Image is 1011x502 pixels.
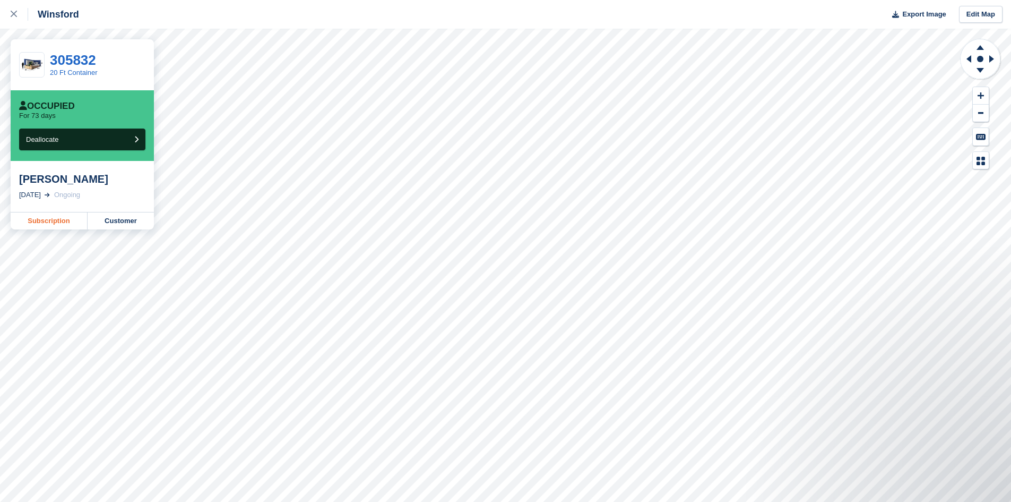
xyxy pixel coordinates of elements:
button: Deallocate [19,129,145,150]
span: Export Image [902,9,946,20]
button: Keyboard Shortcuts [973,128,989,146]
button: Map Legend [973,152,989,169]
button: Zoom In [973,87,989,105]
div: [PERSON_NAME] [19,173,145,185]
img: arrow-right-light-icn-cde0832a797a2874e46488d9cf13f60e5c3a73dbe684e267c42b8395dfbc2abf.svg [45,193,50,197]
img: 20-ft-container%20(7).jpg [20,56,44,74]
div: Occupied [19,101,75,112]
a: Subscription [11,212,88,229]
div: Winsford [28,8,79,21]
a: 305832 [50,52,96,68]
a: Edit Map [959,6,1003,23]
button: Zoom Out [973,105,989,122]
span: Deallocate [26,135,58,143]
div: Ongoing [54,190,80,200]
a: Customer [88,212,154,229]
button: Export Image [886,6,946,23]
p: For 73 days [19,112,56,120]
a: 20 Ft Container [50,69,98,76]
div: [DATE] [19,190,41,200]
